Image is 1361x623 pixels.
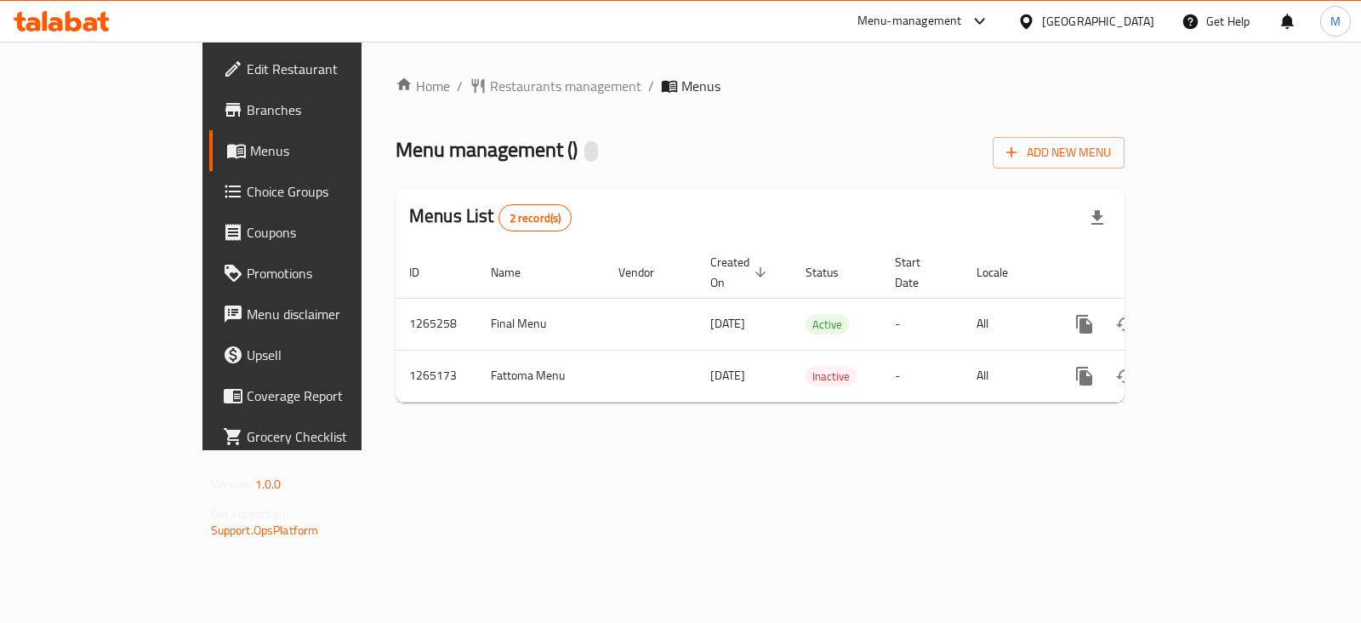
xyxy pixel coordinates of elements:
[247,222,416,243] span: Coupons
[499,210,572,226] span: 2 record(s)
[396,247,1241,403] table: enhanced table
[993,137,1125,169] button: Add New Menu
[250,140,416,161] span: Menus
[895,252,942,293] span: Start Date
[881,350,963,402] td: -
[490,76,641,96] span: Restaurants management
[457,76,463,96] li: /
[1077,197,1118,238] div: Export file
[209,171,430,212] a: Choice Groups
[247,386,416,406] span: Coverage Report
[857,11,962,31] div: Menu-management
[881,298,963,350] td: -
[1042,12,1154,31] div: [GEOGRAPHIC_DATA]
[247,100,416,120] span: Branches
[209,89,430,130] a: Branches
[409,262,441,283] span: ID
[710,252,772,293] span: Created On
[209,334,430,375] a: Upsell
[209,294,430,334] a: Menu disclaimer
[247,181,416,202] span: Choice Groups
[209,212,430,253] a: Coupons
[209,130,430,171] a: Menus
[255,473,282,495] span: 1.0.0
[247,426,416,447] span: Grocery Checklist
[806,366,857,386] div: Inactive
[1006,142,1111,163] span: Add New Menu
[977,262,1030,283] span: Locale
[806,315,849,334] span: Active
[211,473,253,495] span: Version:
[209,375,430,416] a: Coverage Report
[209,253,430,294] a: Promotions
[247,59,416,79] span: Edit Restaurant
[648,76,654,96] li: /
[710,312,745,334] span: [DATE]
[806,314,849,334] div: Active
[1051,247,1241,299] th: Actions
[247,263,416,283] span: Promotions
[477,298,605,350] td: Final Menu
[396,350,477,402] td: 1265173
[1064,304,1105,345] button: more
[498,204,572,231] div: Total records count
[1064,356,1105,397] button: more
[409,203,572,231] h2: Menus List
[710,364,745,386] span: [DATE]
[963,298,1051,350] td: All
[806,367,857,386] span: Inactive
[396,76,1125,96] nav: breadcrumb
[209,416,430,457] a: Grocery Checklist
[806,262,861,283] span: Status
[211,519,319,541] a: Support.OpsPlatform
[211,502,289,524] span: Get support on:
[963,350,1051,402] td: All
[1330,12,1341,31] span: M
[470,76,641,96] a: Restaurants management
[209,49,430,89] a: Edit Restaurant
[247,304,416,324] span: Menu disclaimer
[396,298,477,350] td: 1265258
[681,76,720,96] span: Menus
[247,345,416,365] span: Upsell
[618,262,676,283] span: Vendor
[491,262,543,283] span: Name
[396,130,578,169] span: Menu management ( )
[477,350,605,402] td: Fattoma Menu
[1105,356,1146,397] button: Change Status
[1105,304,1146,345] button: Change Status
